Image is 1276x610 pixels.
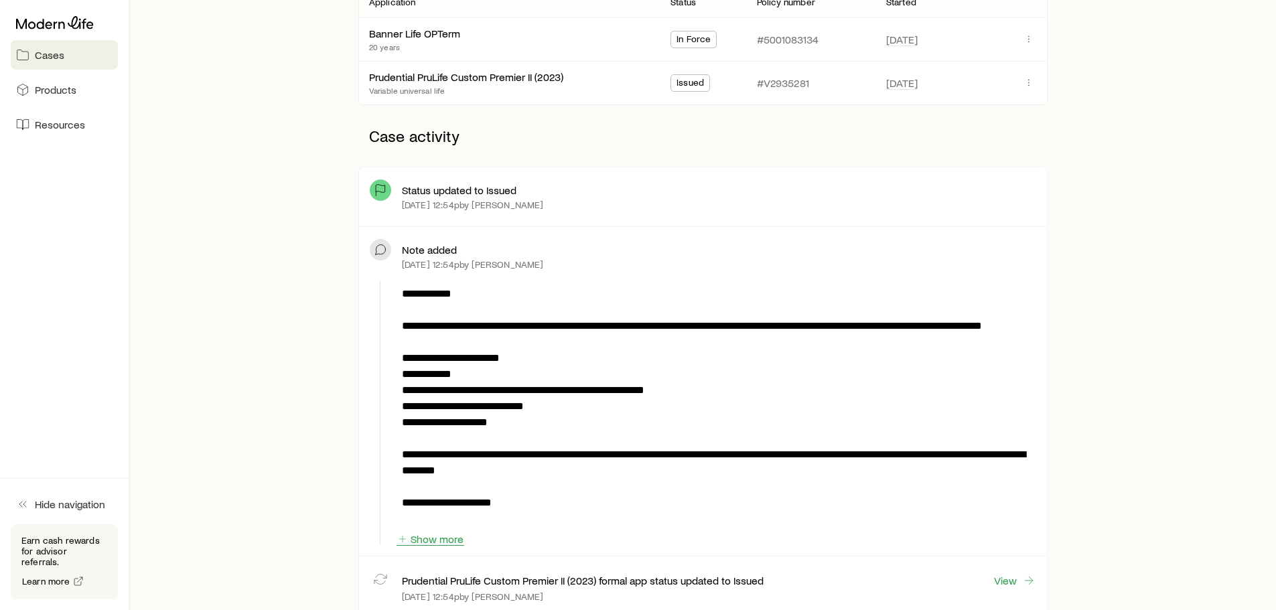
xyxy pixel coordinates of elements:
p: [DATE] 12:54p by [PERSON_NAME] [402,200,544,210]
p: [DATE] 12:54p by [PERSON_NAME] [402,591,544,602]
div: Earn cash rewards for advisor referrals.Learn more [11,524,118,599]
button: Hide navigation [11,489,118,519]
p: #V2935281 [757,76,809,90]
a: Prudential PruLife Custom Premier II (2023) [369,70,563,83]
p: Case activity [358,116,1048,156]
span: Cases [35,48,64,62]
span: Issued [677,77,704,91]
div: Banner Life OPTerm [369,27,460,41]
span: [DATE] [886,76,918,90]
span: [DATE] [886,33,918,46]
a: Resources [11,110,118,139]
p: Prudential PruLife Custom Premier II (2023) formal app status updated to Issued [402,574,764,587]
a: Cases [11,40,118,70]
a: View [993,573,1036,588]
p: [DATE] 12:54p by [PERSON_NAME] [402,259,544,270]
p: Status updated to Issued [402,183,516,197]
p: Earn cash rewards for advisor referrals. [21,535,107,567]
div: Prudential PruLife Custom Premier II (2023) [369,70,563,84]
button: Show more [397,533,464,546]
span: Learn more [22,577,70,586]
span: Resources [35,118,85,131]
p: #5001083134 [757,33,819,46]
span: Products [35,83,76,96]
p: 20 years [369,42,460,52]
p: Variable universal life [369,85,563,96]
a: Products [11,75,118,104]
span: In Force [677,33,711,48]
p: Note added [402,243,457,256]
a: Banner Life OPTerm [369,27,460,40]
span: Hide navigation [35,498,105,511]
